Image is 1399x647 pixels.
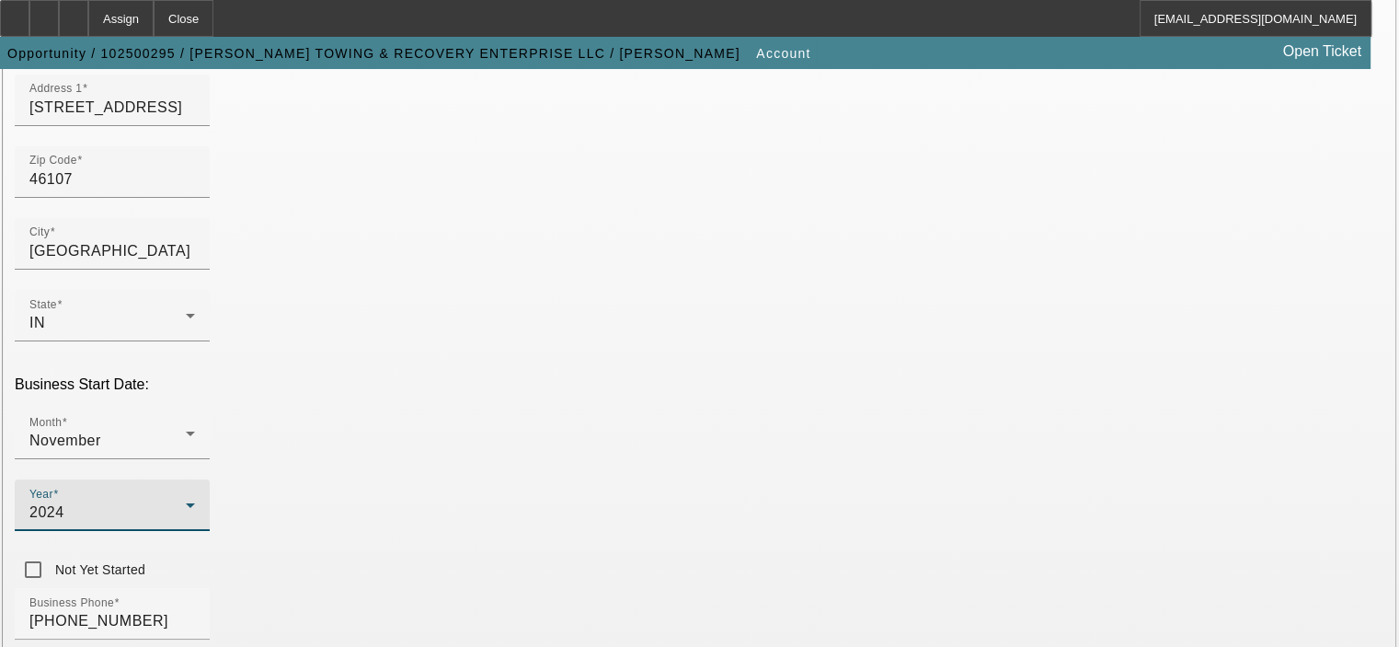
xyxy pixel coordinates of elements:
p: Business Start Date: [15,376,1384,393]
span: November [29,433,101,448]
mat-label: State [29,298,57,310]
mat-label: Business Phone [29,596,114,608]
button: Account [751,37,815,70]
mat-label: Year [29,488,53,500]
label: Not Yet Started [52,560,145,579]
span: Account [756,46,810,61]
a: Open Ticket [1276,36,1369,67]
span: IN [29,315,45,330]
mat-label: Address 1 [29,83,82,95]
mat-label: City [29,226,50,238]
span: 2024 [29,504,64,520]
mat-label: Zip Code [29,155,77,167]
span: Opportunity / 102500295 / [PERSON_NAME] TOWING & RECOVERY ENTERPRISE LLC / [PERSON_NAME] [7,46,740,61]
mat-label: Month [29,416,62,428]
